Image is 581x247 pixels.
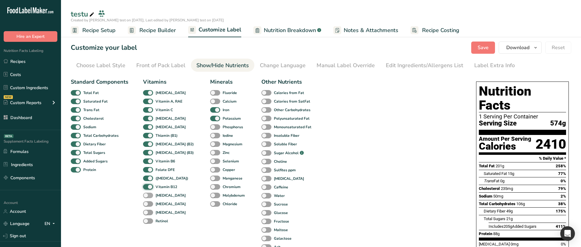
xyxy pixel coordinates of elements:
span: Serving Size [479,120,517,127]
h1: Nutrition Facts [479,84,566,112]
span: 0g [500,179,504,183]
a: Recipe Setup [71,24,116,37]
span: Includes Added Sugars [489,224,536,229]
div: Amount Per Serving [479,136,531,142]
b: Insoluble Fiber [274,133,299,138]
b: ([MEDICAL_DATA]) [156,176,188,181]
span: 0% [561,242,566,246]
section: % Daily Value * [479,155,566,162]
b: Sugar Alcohol [274,150,299,156]
b: [MEDICAL_DATA] [274,176,304,181]
div: BETA [4,134,13,138]
b: Iron [223,107,229,113]
b: [MEDICAL_DATA] (B2) [156,141,194,147]
span: [MEDICAL_DATA] [479,242,510,246]
div: Open Intercom Messenger [560,226,575,241]
b: Sucrose [274,202,288,207]
span: Dietary Fiber [484,209,505,213]
b: Saturated Fat [83,99,108,104]
b: Galactose [274,236,292,241]
b: Zinc [223,150,230,155]
span: 574g [550,120,566,127]
a: Nutrition Breakdown [253,24,321,37]
button: Download [499,42,542,54]
span: 50mg [493,194,503,198]
b: Vitamin A, RAE [156,99,182,104]
b: [MEDICAL_DATA] [156,210,186,215]
b: [MEDICAL_DATA] [156,116,186,121]
b: Caffeine [274,184,288,190]
span: Total Carbohydrates [479,202,515,206]
div: 1 Serving Per Container [479,114,566,120]
b: Monounsaturated Fat [274,124,311,130]
span: 15g [508,171,514,176]
span: 201g [496,164,504,168]
b: Chloride [223,201,237,207]
b: Phosphorus [223,124,243,130]
span: Download [506,44,529,51]
div: Other Nutrients [261,78,313,86]
b: Potassium [223,116,241,121]
b: Magnesium [223,141,242,147]
b: Thiamin (B1) [156,133,178,138]
b: Other Carbohydrates [274,107,310,113]
span: 49g [506,209,513,213]
span: Save [478,44,489,51]
b: Vitamin B12 [156,184,177,190]
b: Soluble Fiber [274,141,297,147]
b: [MEDICAL_DATA] [156,90,186,96]
a: Recipe Builder [128,24,176,37]
b: Glucose [274,210,288,216]
span: 2% [561,194,566,198]
span: Cholesterol [479,186,500,191]
span: Notes & Attachments [344,26,398,35]
div: NEW [4,95,13,99]
b: Calcium [223,99,237,104]
b: [MEDICAL_DATA] [156,193,186,198]
b: Molybdenum [223,193,245,198]
b: Calories from SatFat [274,99,310,104]
b: Iodine [223,133,233,138]
span: 21g [506,216,513,221]
b: Total Carbohydrates [83,133,119,138]
b: Polyunsaturated Fat [274,116,310,121]
div: Custom Reports [4,100,41,106]
b: Added Sugars [83,158,108,164]
span: Created by [PERSON_NAME] test on [DATE], Last edited by [PERSON_NAME] test on [DATE] [71,18,224,23]
button: Reset [545,42,571,54]
span: Fat [484,179,499,183]
a: Customize Label [188,23,241,38]
b: Vitamin C [156,107,173,113]
b: Sulfites ppm [274,167,296,173]
span: Reset [552,44,565,51]
b: Selenium [223,158,239,164]
span: 77% [558,171,566,176]
div: Label Extra Info [474,61,515,70]
span: 411% [556,224,566,229]
b: [MEDICAL_DATA] [156,124,186,130]
span: 0mg [511,242,518,246]
div: 2410 [536,136,566,152]
b: Fructose [274,219,289,224]
span: Protein [479,231,492,236]
div: Minerals [210,78,247,86]
div: Manual Label Override [317,61,375,70]
b: Chromium [223,184,241,190]
span: 38% [558,202,566,206]
b: [MEDICAL_DATA] (B3) [156,150,194,155]
div: testu [71,9,95,20]
b: Dietary Fiber [83,141,106,147]
b: Vitamin B6 [156,158,175,164]
b: Cholesterol [83,116,104,121]
a: Notes & Attachments [333,24,398,37]
b: Trans Fat [83,107,99,113]
div: Standard Components [71,78,128,86]
b: Water [274,193,285,198]
b: Retinol [156,218,168,224]
span: Recipe Builder [139,26,176,35]
span: 235mg [501,186,513,191]
span: 258% [556,164,566,168]
div: Calories [479,142,531,151]
span: 175% [556,209,566,213]
h1: Customize your label [71,43,137,53]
